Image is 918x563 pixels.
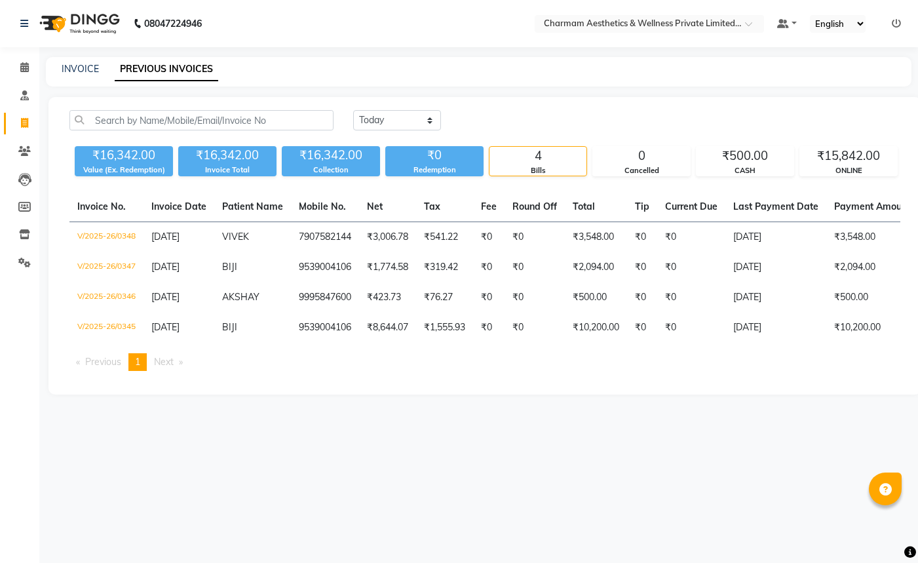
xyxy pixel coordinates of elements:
td: ₹3,006.78 [359,222,416,253]
td: [DATE] [725,222,826,253]
td: V/2025-26/0345 [69,313,143,343]
td: ₹0 [473,282,505,313]
td: ₹0 [657,282,725,313]
td: ₹1,555.93 [416,313,473,343]
td: ₹0 [657,313,725,343]
span: [DATE] [151,321,180,333]
td: ₹0 [627,282,657,313]
td: ₹0 [627,222,657,253]
span: VIVEK [222,231,249,243]
div: Cancelled [593,165,690,176]
td: 9995847600 [291,282,359,313]
span: Tax [424,201,440,212]
td: 7907582144 [291,222,359,253]
span: BIJI [222,321,237,333]
span: Invoice Date [151,201,206,212]
div: ₹500.00 [697,147,794,165]
td: ₹0 [657,222,725,253]
td: 9539004106 [291,252,359,282]
td: V/2025-26/0348 [69,222,143,253]
span: Mobile No. [299,201,346,212]
td: ₹1,774.58 [359,252,416,282]
div: Value (Ex. Redemption) [75,165,173,176]
span: 1 [135,356,140,368]
td: ₹8,644.07 [359,313,416,343]
span: [DATE] [151,231,180,243]
td: ₹2,094.00 [565,252,627,282]
div: ₹16,342.00 [75,146,173,165]
a: INVOICE [62,63,99,75]
span: Patient Name [222,201,283,212]
td: ₹0 [627,252,657,282]
iframe: chat widget [863,511,905,550]
td: ₹500.00 [565,282,627,313]
td: V/2025-26/0346 [69,282,143,313]
td: ₹10,200.00 [565,313,627,343]
span: Tip [635,201,649,212]
div: ₹0 [385,146,484,165]
td: ₹0 [473,252,505,282]
span: Net [367,201,383,212]
td: ₹0 [505,222,565,253]
td: ₹541.22 [416,222,473,253]
td: V/2025-26/0347 [69,252,143,282]
nav: Pagination [69,353,900,371]
span: BIJI [222,261,237,273]
div: 0 [593,147,690,165]
span: Invoice No. [77,201,126,212]
td: ₹319.42 [416,252,473,282]
td: ₹0 [473,313,505,343]
div: Collection [282,165,380,176]
div: 4 [489,147,586,165]
b: 08047224946 [144,5,202,42]
span: Previous [85,356,121,368]
td: ₹76.27 [416,282,473,313]
td: 9539004106 [291,313,359,343]
td: [DATE] [725,252,826,282]
div: Invoice Total [178,165,277,176]
td: ₹3,548.00 [565,222,627,253]
div: CASH [697,165,794,176]
span: [DATE] [151,261,180,273]
td: ₹423.73 [359,282,416,313]
a: PREVIOUS INVOICES [115,58,218,81]
span: [DATE] [151,291,180,303]
div: ₹15,842.00 [800,147,897,165]
img: logo [33,5,123,42]
span: Current Due [665,201,717,212]
span: Next [154,356,174,368]
span: Fee [481,201,497,212]
td: ₹0 [505,282,565,313]
td: ₹0 [657,252,725,282]
div: Bills [489,165,586,176]
div: Redemption [385,165,484,176]
div: ₹16,342.00 [282,146,380,165]
td: ₹0 [627,313,657,343]
div: ONLINE [800,165,897,176]
span: AKSHAY [222,291,259,303]
span: Total [573,201,595,212]
div: ₹16,342.00 [178,146,277,165]
td: [DATE] [725,282,826,313]
span: Last Payment Date [733,201,818,212]
td: ₹0 [505,313,565,343]
span: Round Off [512,201,557,212]
input: Search by Name/Mobile/Email/Invoice No [69,110,334,130]
td: ₹0 [473,222,505,253]
td: ₹0 [505,252,565,282]
td: [DATE] [725,313,826,343]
